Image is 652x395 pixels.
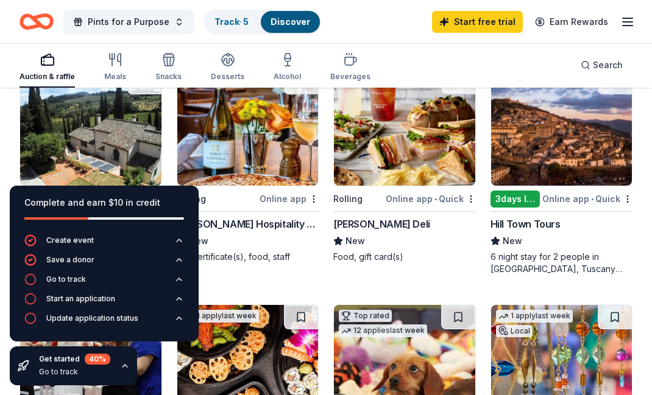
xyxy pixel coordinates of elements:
img: Image for McAlister's Deli [334,70,475,186]
button: Go to track [24,273,184,293]
div: Rolling [333,192,363,206]
div: 3 days left [491,191,540,208]
div: Local [496,325,533,337]
button: Snacks [155,47,182,88]
div: 6 night stay for 2 people in [GEOGRAPHIC_DATA], Tuscany (charity rate is $1380; retails at $2200;... [491,251,633,275]
a: Earn Rewards [528,11,615,33]
img: Image for Berg Hospitality Group [177,70,319,186]
div: Top rated [339,310,392,322]
button: Auction & raffle [19,47,75,88]
div: Alcohol [274,72,301,82]
div: Start an application [46,294,115,304]
a: Image for Hill Town Tours 2 applieslast week3days leftOnline app•QuickHill Town ToursNew6 night s... [491,69,633,275]
div: Create event [46,236,94,245]
div: Online app Quick [386,191,476,206]
a: Start free trial [432,11,523,33]
span: New [345,234,365,248]
a: Home [19,7,54,36]
div: Auction & raffle [19,72,75,82]
button: Update application status [24,312,184,332]
button: Meals [104,47,126,88]
div: [PERSON_NAME] Deli [333,217,430,231]
div: 12 applies last week [339,324,427,337]
span: New [503,234,522,248]
div: Desserts [211,72,244,82]
div: Snacks [155,72,182,82]
a: Track· 5 [214,16,249,27]
div: [PERSON_NAME] Hospitality Group [177,217,319,231]
div: Go to track [46,274,86,284]
span: Pints for a Purpose [88,15,169,29]
span: • [434,194,437,204]
button: Save a donor [24,254,184,273]
div: Meals [104,72,126,82]
button: Create event [24,234,184,254]
div: Online app [260,191,319,206]
div: Get started [39,354,110,365]
button: Alcohol [274,47,301,88]
button: Desserts [211,47,244,88]
div: Online app Quick [542,191,633,206]
img: Image for Villa Sogni D’Oro [20,70,161,186]
div: Update application status [46,313,138,323]
button: Search [571,53,633,77]
span: Search [593,58,623,72]
div: 40 % [85,354,110,365]
div: Hill Town Tours [491,217,561,231]
a: Image for McAlister's Deli5 applieslast weekRollingOnline app•Quick[PERSON_NAME] DeliNewFood, gif... [333,69,476,263]
div: Save a donor [46,255,94,265]
button: Start an application [24,293,184,312]
div: Complete and earn $10 in credit [24,195,184,210]
button: Pints for a Purpose [63,10,194,34]
span: • [591,194,594,204]
div: 1 apply last week [496,310,573,323]
div: Go to track [39,367,110,377]
button: Track· 5Discover [204,10,321,34]
div: Gift certificate(s), food, staff [177,251,319,263]
img: Image for Hill Town Tours [491,70,633,186]
a: Image for Villa Sogni D’Oro2 applieslast week17 days leftOnline app•Quick[GEOGRAPHIC_DATA] D’OroN... [19,69,162,275]
div: Beverages [330,72,370,82]
button: Beverages [330,47,370,88]
div: Food, gift card(s) [333,251,476,263]
div: 1 apply last week [182,310,259,323]
a: Discover [271,16,310,27]
a: Image for Berg Hospitality GroupLocalRollingOnline app[PERSON_NAME] Hospitality GroupNewGift cert... [177,69,319,263]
